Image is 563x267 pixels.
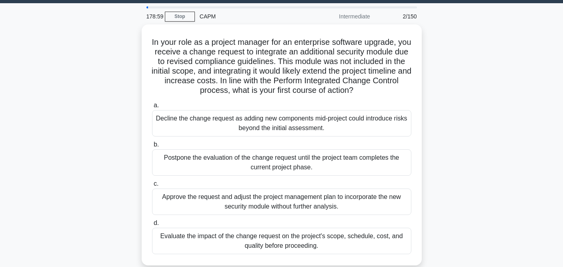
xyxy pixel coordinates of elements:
div: 178:59 [142,8,165,24]
span: d. [154,219,159,226]
div: Postpone the evaluation of the change request until the project team completes the current projec... [152,149,411,176]
a: Stop [165,12,195,22]
span: c. [154,180,158,187]
span: a. [154,102,159,108]
span: b. [154,141,159,148]
h5: In your role as a project manager for an enterprise software upgrade, you receive a change reques... [151,37,412,96]
div: Decline the change request as adding new components mid-project could introduce risks beyond the ... [152,110,411,137]
div: CAPM [195,8,305,24]
div: Evaluate the impact of the change request on the project's scope, schedule, cost, and quality bef... [152,228,411,254]
div: Approve the request and adjust the project management plan to incorporate the new security module... [152,189,411,215]
div: 2/150 [375,8,422,24]
div: Intermediate [305,8,375,24]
